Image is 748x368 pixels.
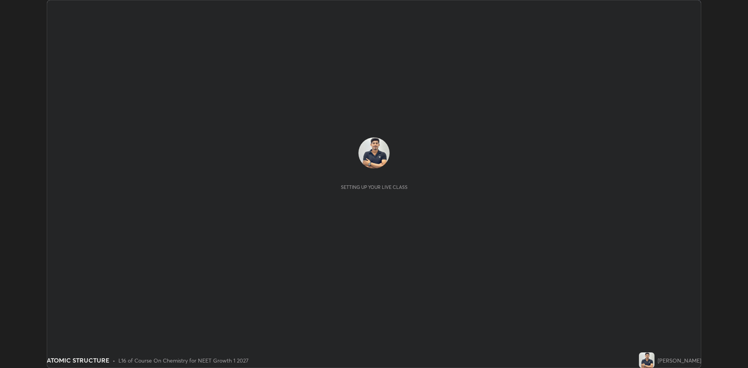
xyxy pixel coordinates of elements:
[639,352,654,368] img: deff180b70984a41886ebbd54a0b2187.jpg
[118,356,249,364] div: L16 of Course On Chemistry for NEET Growth 1 2027
[341,184,408,190] div: Setting up your live class
[358,137,390,169] img: deff180b70984a41886ebbd54a0b2187.jpg
[113,356,115,364] div: •
[47,356,109,365] div: ATOMIC STRUCTURE
[658,356,701,364] div: [PERSON_NAME]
